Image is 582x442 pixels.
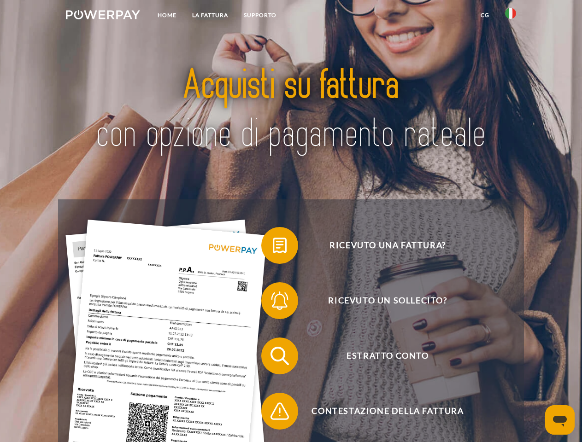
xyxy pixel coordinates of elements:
[268,344,291,367] img: qb_search.svg
[275,282,500,319] span: Ricevuto un sollecito?
[268,234,291,257] img: qb_bill.svg
[275,337,500,374] span: Estratto conto
[545,405,575,435] iframe: Pulsante per aprire la finestra di messaggistica
[261,227,501,264] button: Ricevuto una fattura?
[184,7,236,23] a: LA FATTURA
[268,289,291,312] img: qb_bell.svg
[275,393,500,430] span: Contestazione della fattura
[505,8,516,19] img: it
[473,7,497,23] a: CG
[261,282,501,319] button: Ricevuto un sollecito?
[236,7,284,23] a: Supporto
[268,400,291,423] img: qb_warning.svg
[88,44,494,176] img: title-powerpay_it.svg
[261,337,501,374] button: Estratto conto
[275,227,500,264] span: Ricevuto una fattura?
[150,7,184,23] a: Home
[66,10,140,19] img: logo-powerpay-white.svg
[261,393,501,430] button: Contestazione della fattura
